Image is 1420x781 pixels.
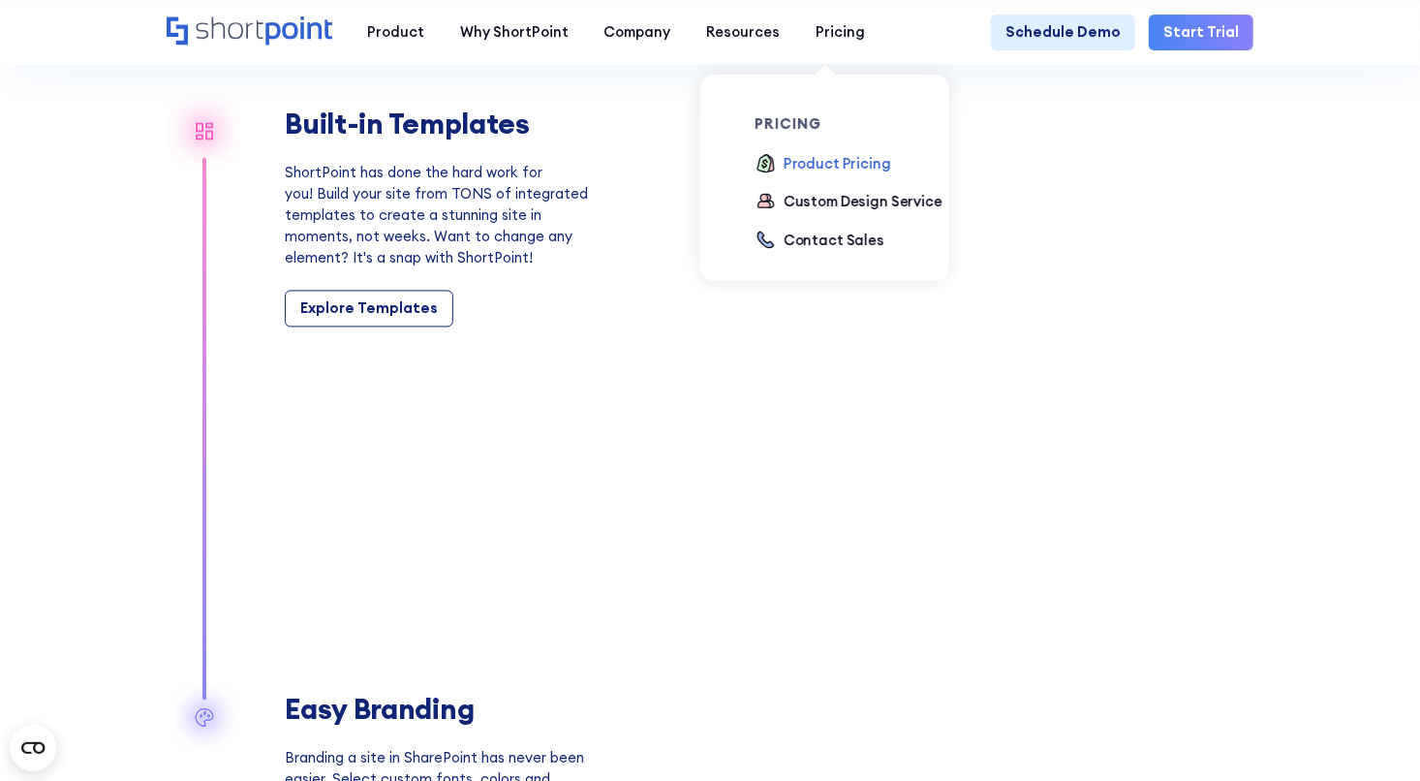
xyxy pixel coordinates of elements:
div: Explore Templates [300,298,438,320]
a: Why ShortPoint [443,15,587,50]
div: Product Pricing [784,153,891,174]
a: Pricing [797,15,882,50]
div: Why ShortPoint [460,21,569,43]
a: Home [167,16,331,47]
a: Custom Design Service [756,191,942,215]
div: Custom Design Service [784,191,942,212]
div: pricing [756,117,954,132]
div: Product [367,21,424,43]
a: Explore Templates [285,291,452,328]
div: Company [604,21,671,43]
button: Open CMP widget [10,725,56,771]
a: Schedule Demo [991,15,1134,50]
div: Pricing [816,21,865,43]
a: Product Pricing [756,153,891,177]
p: ShortPoint has done the hard work for you! Build your site from TONS of integrated templates to c... [285,163,602,269]
a: Start Trial [1149,15,1252,50]
h2: Built-in Templates [285,109,602,141]
iframe: Chat Widget [1323,688,1420,781]
a: Contact Sales [756,230,884,254]
a: Company [586,15,689,50]
h2: Easy Branding [285,694,602,727]
div: Contact Sales [784,230,884,251]
a: Resources [689,15,798,50]
a: Product [350,15,443,50]
div: Resources [706,21,780,43]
